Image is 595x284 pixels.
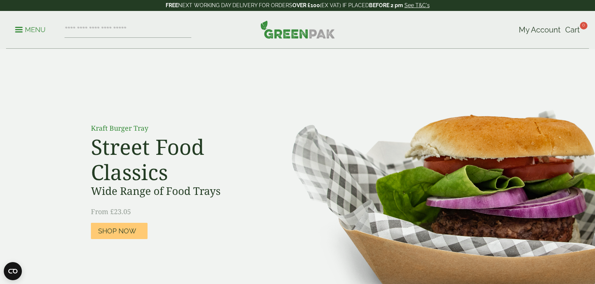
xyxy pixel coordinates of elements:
[260,20,335,39] img: GreenPak Supplies
[404,2,430,8] a: See T&C's
[15,25,46,33] a: Menu
[91,207,131,216] span: From £23.05
[580,22,587,29] span: 0
[166,2,178,8] strong: FREE
[15,25,46,34] p: Menu
[519,25,561,34] span: My Account
[292,2,320,8] strong: OVER £100
[4,262,22,280] button: Open CMP widget
[369,2,403,8] strong: BEFORE 2 pm
[91,223,148,239] a: Shop Now
[91,134,261,185] h2: Street Food Classics
[91,123,261,133] p: Kraft Burger Tray
[565,25,580,34] span: Cart
[91,185,261,198] h3: Wide Range of Food Trays
[98,227,136,235] span: Shop Now
[565,24,580,35] a: Cart 0
[519,24,561,35] a: My Account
